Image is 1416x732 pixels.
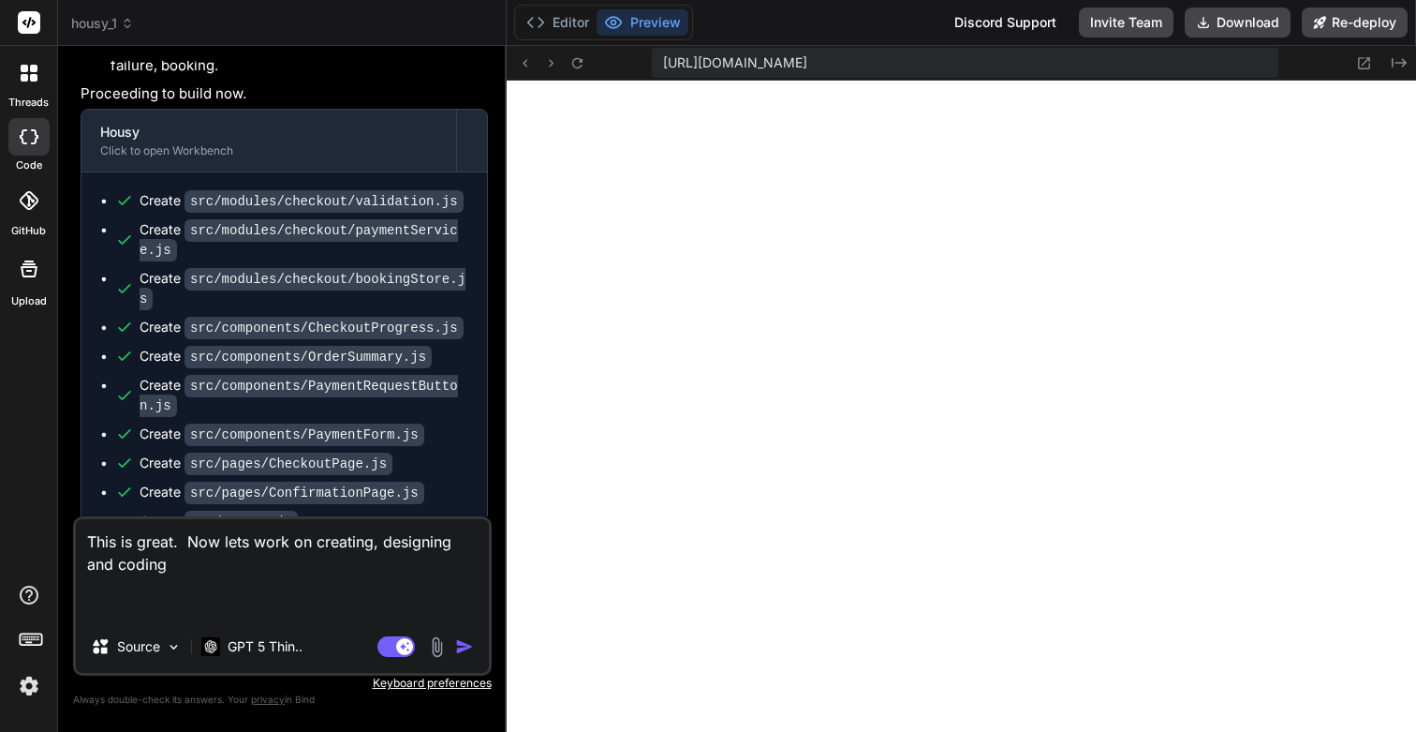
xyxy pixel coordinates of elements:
code: src/router.js [184,511,298,533]
code: src/components/OrderSummary.js [184,346,432,368]
code: src/components/PaymentRequestButton.js [140,375,458,417]
img: attachment [426,636,448,658]
div: Click to open Workbench [100,143,437,158]
div: Create [140,318,464,337]
div: Create [140,376,468,415]
button: Invite Team [1079,7,1173,37]
div: Create [140,347,432,366]
div: Create [140,454,392,473]
p: Always double-check its answers. Your in Bind [73,691,492,709]
code: src/modules/checkout/bookingStore.js [140,268,465,310]
div: Create [140,425,424,444]
button: HousyClick to open Workbench [81,110,456,172]
textarea: This is great. Now lets work on creating, designing and coding [76,519,489,620]
div: Create [140,512,298,531]
div: Discord Support [943,7,1068,37]
code: src/components/CheckoutProgress.js [184,317,464,339]
p: GPT 5 Thin.. [228,637,302,656]
p: Keyboard preferences [73,676,492,691]
div: Create [140,220,468,260]
div: Create [140,269,468,308]
label: threads [8,95,49,111]
label: GitHub [11,223,46,239]
span: housy_1 [71,14,134,33]
label: code [16,157,42,173]
button: Preview [597,9,688,36]
button: Re-deploy [1302,7,1408,37]
div: Housy [100,123,437,142]
p: Proceeding to build now. [81,83,488,105]
button: Editor [519,9,597,36]
code: src/components/PaymentForm.js [184,424,424,446]
img: Pick Models [166,639,182,655]
code: src/modules/checkout/paymentService.js [140,219,458,261]
code: src/modules/checkout/validation.js [184,190,464,213]
code: src/pages/CheckoutPage.js [184,453,392,475]
code: src/pages/ConfirmationPage.js [184,482,424,504]
div: Create [140,191,464,211]
img: GPT 5 Thinking High [201,637,220,655]
img: icon [455,637,474,656]
span: [URL][DOMAIN_NAME] [663,53,807,72]
button: Download [1185,7,1291,37]
span: privacy [251,694,285,705]
label: Upload [11,293,47,309]
div: Create [140,483,424,502]
img: settings [13,670,45,702]
p: Source [117,637,160,656]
